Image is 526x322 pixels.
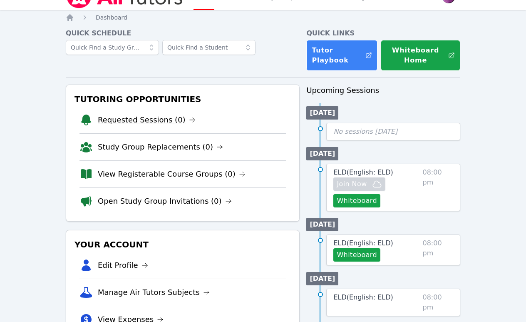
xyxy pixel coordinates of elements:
[96,14,127,21] span: Dashboard
[422,167,453,207] span: 08:00 pm
[73,237,293,252] h3: Your Account
[306,147,338,160] li: [DATE]
[422,292,453,312] span: 08:00 pm
[98,287,210,298] a: Manage Air Tutors Subjects
[306,272,338,285] li: [DATE]
[306,28,460,38] h4: Quick Links
[333,127,397,135] span: No sessions [DATE]
[333,292,393,302] a: ELD(English: ELD)
[333,177,385,191] button: Join Now
[66,40,159,55] input: Quick Find a Study Group
[381,40,460,71] button: Whiteboard Home
[333,238,393,248] a: ELD(English: ELD)
[333,239,393,247] span: ELD ( English: ELD )
[306,218,338,231] li: [DATE]
[306,106,338,120] li: [DATE]
[96,13,127,22] a: Dashboard
[333,293,393,301] span: ELD ( English: ELD )
[98,141,223,153] a: Study Group Replacements (0)
[98,114,196,126] a: Requested Sessions (0)
[422,238,453,262] span: 08:00 pm
[73,92,293,107] h3: Tutoring Opportunities
[333,248,380,262] button: Whiteboard
[98,168,246,180] a: View Registerable Course Groups (0)
[333,168,393,176] span: ELD ( English: ELD )
[98,260,148,271] a: Edit Profile
[98,195,232,207] a: Open Study Group Invitations (0)
[337,179,367,189] span: Join Now
[333,194,380,207] button: Whiteboard
[66,28,300,38] h4: Quick Schedule
[306,40,377,71] a: Tutor Playbook
[333,167,393,177] a: ELD(English: ELD)
[306,85,460,96] h3: Upcoming Sessions
[162,40,256,55] input: Quick Find a Student
[66,13,460,22] nav: Breadcrumb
